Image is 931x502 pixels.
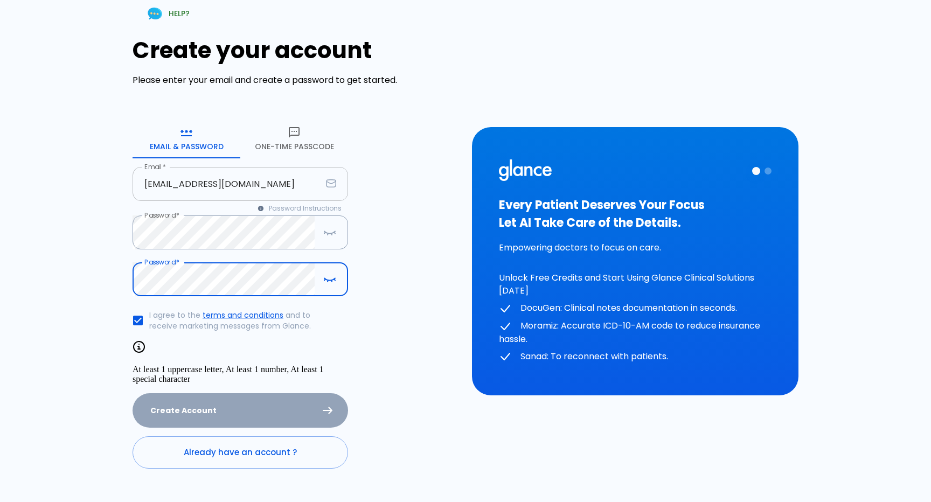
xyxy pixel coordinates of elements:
[133,120,240,158] button: Email & Password
[499,302,772,315] p: DocuGen: Clinical notes documentation in seconds.
[499,241,772,254] p: Empowering doctors to focus on care.
[133,436,348,469] a: Already have an account ?
[133,365,348,385] p: At least 1 uppercase letter, At least 1 number, At least 1 special character
[144,211,179,220] label: Password
[145,4,164,23] img: Chat Support
[133,167,322,201] input: your.email@example.com
[499,319,772,346] p: Moramiz: Accurate ICD-10-AM code to reduce insurance hassle.
[133,74,459,87] p: Please enter your email and create a password to get started.
[133,37,459,64] h1: Create your account
[499,196,772,232] h3: Every Patient Deserves Your Focus Let AI Take Care of the Details.
[499,350,772,364] p: Sanad: To reconnect with patients.
[144,257,179,267] label: Password
[252,201,348,216] button: Password Instructions
[144,162,166,171] label: Email
[269,203,342,214] span: Password Instructions
[149,310,339,331] p: I agree to the and to receive marketing messages from Glance.
[240,120,348,158] button: One-Time Passcode
[499,271,772,297] p: Unlock Free Credits and Start Using Glance Clinical Solutions [DATE]
[203,310,283,320] a: terms and conditions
